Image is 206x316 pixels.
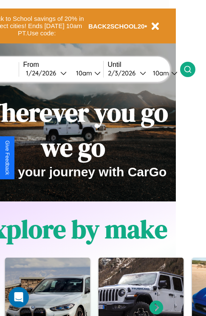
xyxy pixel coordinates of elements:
button: 10am [69,69,103,78]
label: Until [108,61,180,69]
div: 10am [72,69,94,77]
div: 1 / 24 / 2026 [26,69,60,77]
b: BACK2SCHOOL20 [88,23,145,30]
button: 1/24/2026 [23,69,69,78]
div: 2 / 3 / 2026 [108,69,140,77]
div: Give Feedback [4,141,10,175]
div: Open Intercom Messenger [8,287,29,307]
button: 10am [146,69,180,78]
label: From [23,61,103,69]
div: 10am [149,69,171,77]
